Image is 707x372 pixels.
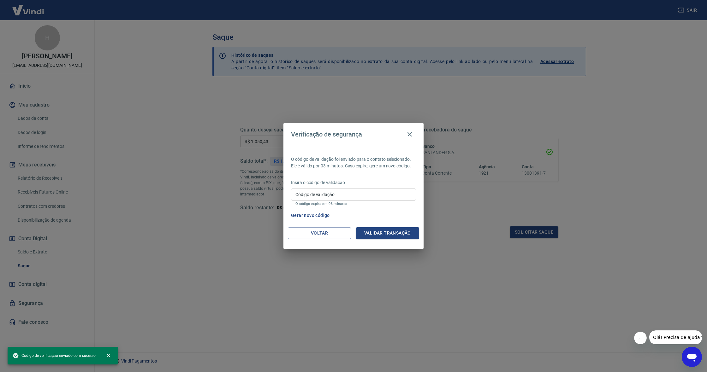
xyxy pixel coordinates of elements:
[291,131,362,138] h4: Verificação de segurança
[288,227,351,239] button: Voltar
[288,210,332,221] button: Gerar novo código
[682,347,702,367] iframe: Botão para abrir a janela de mensagens
[4,4,53,9] span: Olá! Precisa de ajuda?
[356,227,419,239] button: Validar transação
[634,332,647,344] iframe: Fechar mensagem
[649,330,702,344] iframe: Mensagem da empresa
[295,202,412,206] p: O código expira em 03 minutos.
[102,349,116,363] button: close
[291,179,416,186] p: Insira o código de validação
[13,352,97,359] span: Código de verificação enviado com sucesso.
[291,156,416,169] p: O código de validação foi enviado para o contato selecionado. Ele é válido por 03 minutos. Caso e...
